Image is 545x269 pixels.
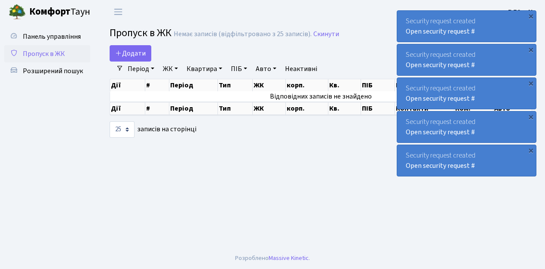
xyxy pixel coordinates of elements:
div: × [527,79,535,87]
a: ПІБ [227,62,251,76]
a: Скинути [313,30,339,38]
a: Open security request # [406,60,475,70]
a: Додати [110,45,151,62]
th: ЖК [253,102,286,115]
div: × [527,45,535,54]
th: Тип [218,102,253,115]
div: Security request created [397,78,536,109]
div: Security request created [397,11,536,42]
a: Квартира [183,62,226,76]
td: Відповідних записів не знайдено [110,91,532,102]
a: Open security request # [406,161,475,170]
a: Open security request # [406,127,475,137]
th: Контакти [395,79,455,91]
span: Розширений пошук [23,66,83,76]
select: записів на сторінці [110,121,135,138]
th: Дії [110,102,145,115]
a: Розширений пошук [4,62,90,80]
a: Open security request # [406,94,475,103]
th: Дії [110,79,145,91]
a: Massive Kinetic [269,254,309,263]
th: Період [169,79,218,91]
button: Переключити навігацію [107,5,129,19]
th: ПІБ [361,102,395,115]
a: Панель управління [4,28,90,45]
th: # [145,102,169,115]
th: ПІБ [361,79,395,91]
a: Open security request # [406,27,475,36]
th: Кв. [328,102,361,115]
a: Період [124,62,158,76]
th: Період [169,102,218,115]
a: Авто [252,62,280,76]
div: × [527,12,535,20]
th: # [145,79,169,91]
th: корп. [286,102,328,115]
th: Контакти [395,102,455,115]
a: ЖК [159,62,181,76]
div: Security request created [397,111,536,142]
div: Security request created [397,145,536,176]
span: Пропуск в ЖК [23,49,65,59]
div: × [527,146,535,155]
span: Панель управління [23,32,81,41]
span: Таун [29,5,90,19]
th: ЖК [253,79,286,91]
a: Пропуск в ЖК [4,45,90,62]
th: Тип [218,79,253,91]
div: Розроблено . [235,254,310,263]
span: Додати [115,49,146,58]
th: корп. [286,79,328,91]
a: ВЛ2 -. К. [508,7,535,17]
div: × [527,112,535,121]
b: Комфорт [29,5,70,19]
a: Неактивні [282,62,321,76]
th: Кв. [328,79,361,91]
label: записів на сторінці [110,121,196,138]
div: Security request created [397,44,536,75]
div: Немає записів (відфільтровано з 25 записів). [174,30,312,38]
img: logo.png [9,3,26,21]
span: Пропуск в ЖК [110,25,171,40]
